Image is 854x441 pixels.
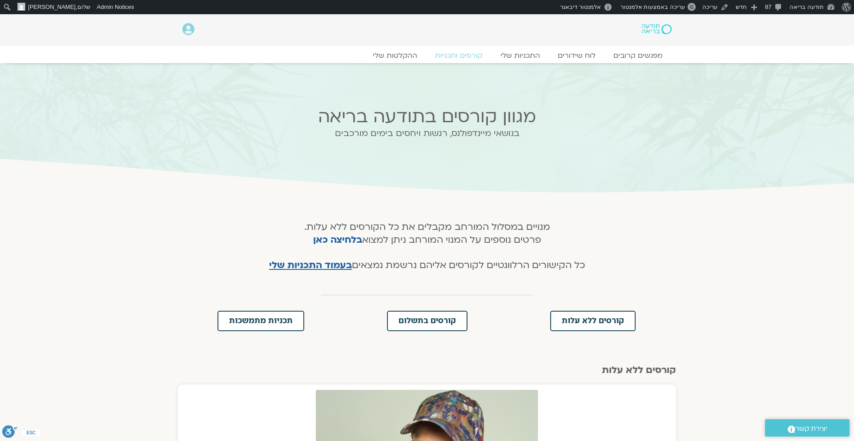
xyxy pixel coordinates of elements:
span: קורסים ללא עלות [562,317,624,325]
span: קורסים בתשלום [399,317,456,325]
a: קורסים ותכניות [426,51,491,60]
a: בעמוד התכניות שלי [269,259,352,272]
a: מפגשים קרובים [604,51,672,60]
span: יצירת קשר [795,423,827,435]
span: תכניות מתמשכות [229,317,293,325]
span: עריכה באמצעות אלמנטור [620,4,685,10]
a: התכניות שלי [491,51,549,60]
a: קורסים בתשלום [387,311,467,331]
h2: קורסים ללא עלות [178,365,676,376]
a: בלחיצה כאן [313,233,362,246]
a: קורסים ללא עלות [550,311,636,331]
a: יצירת קשר [765,419,850,437]
h2: מגוון קורסים בתודעה בריאה [253,107,601,127]
h4: מנויים במסלול המורחב מקבלים את כל הקורסים ללא עלות. פרטים נוספים על המנוי המורחב ניתן למצוא כל הק... [259,221,596,272]
a: ההקלטות שלי [364,51,426,60]
nav: Menu [182,51,672,60]
span: [PERSON_NAME] [28,4,76,10]
a: תכניות מתמשכות [218,311,304,331]
h2: בנושאי מיינדפולנס, רגשות ויחסים בימים מורכבים [253,128,601,138]
a: לוח שידורים [549,51,604,60]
